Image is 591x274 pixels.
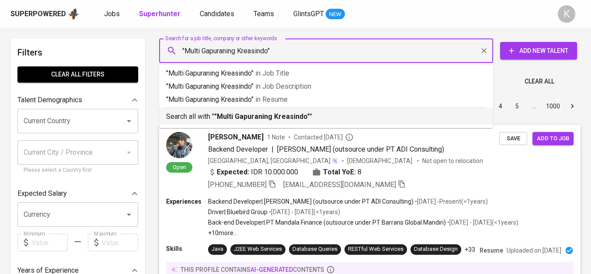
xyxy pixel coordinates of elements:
span: | [271,144,274,155]
span: [PERSON_NAME] [208,132,264,142]
p: Search all with " " [166,111,486,122]
input: Value [31,234,68,251]
span: in Job Description [255,82,311,90]
div: Expected Salary [17,185,138,202]
a: GlintsGPT NEW [293,9,345,20]
span: Clear All [525,76,554,87]
p: Expected Salary [17,188,67,199]
span: Backend Developer [208,145,268,153]
a: Superhunter [139,9,182,20]
p: "Multi Gapuraning Kreasindo" [166,94,486,105]
button: Go to page 1000 [543,99,563,113]
span: Clear All filters [24,69,131,80]
span: [EMAIL_ADDRESS][DOMAIN_NAME] [283,180,396,189]
a: Jobs [104,9,122,20]
span: [PHONE_NUMBER] [208,180,267,189]
div: Talent Demographics [17,91,138,109]
span: GlintsGPT [293,10,324,18]
div: J2EE Web Services [234,245,282,253]
span: Contacted [DATE] [294,133,354,142]
button: Open [123,115,135,127]
div: IDR 10.000.000 [208,167,298,177]
span: Candidates [200,10,234,18]
p: • [DATE] - [DATE] ( <1 years ) [446,218,518,227]
b: Superhunter [139,10,181,18]
span: in Resume [255,95,288,104]
p: Skills [166,244,208,253]
b: "Multi Gapuraning Kreasindo" [214,112,310,121]
span: [PERSON_NAME] (outsource under PT ADI Consulting) [277,145,444,153]
span: Jobs [104,10,120,18]
span: Open [169,163,190,171]
span: 1 Note [267,133,285,142]
div: Database Design [414,245,458,253]
div: [GEOGRAPHIC_DATA], [GEOGRAPHIC_DATA] [208,156,338,165]
div: … [527,102,541,111]
b: Expected: [217,167,249,177]
p: • [DATE] - [DATE] ( <1 years ) [268,208,340,216]
input: Value [102,234,138,251]
p: Backend Developer | [PERSON_NAME] (outsource under PT ADI Consulting) [208,197,414,206]
button: Go to page 4 [494,99,508,113]
button: Go to next page [565,99,579,113]
div: RESTful Web Services [348,245,403,253]
a: Candidates [200,9,236,20]
span: Teams [254,10,274,18]
div: Java [212,245,223,253]
span: Add New Talent [507,45,570,56]
span: [DEMOGRAPHIC_DATA] [347,156,414,165]
button: Add to job [532,132,574,146]
div: Superpowered [10,9,66,19]
p: +33 [465,245,475,254]
p: Not open to relocation [422,156,483,165]
span: in Job Title [255,69,289,77]
h6: Filters [17,45,138,59]
p: Resume [480,246,503,255]
img: magic_wand.svg [331,157,338,164]
button: Add New Talent [500,42,577,59]
p: Uploaded on [DATE] [507,246,561,255]
b: Total YoE: [323,167,356,177]
p: Please select a Country first [24,166,132,175]
p: Talent Demographics [17,95,82,105]
a: Superpoweredapp logo [10,7,80,21]
button: Save [499,132,527,146]
div: Database Queries [292,245,337,253]
p: "Multi Gapuraning Kreasindo" [166,68,486,79]
button: Go to page 5 [510,99,524,113]
svg: By Batam recruiter [345,133,354,142]
button: Open [123,208,135,221]
img: app logo [68,7,80,21]
nav: pagination navigation [426,99,581,113]
button: Clear All [521,73,558,90]
a: Teams [254,9,276,20]
span: NEW [326,10,345,19]
button: Clear All filters [17,66,138,83]
p: "Multi Gapuraning Kreasindo" [166,81,486,92]
img: 6c94052bd09810a41fb5660b9d6b21ce.jpg [166,132,192,158]
p: +10 more ... [208,229,518,237]
button: Clear [478,45,490,57]
span: AI-generated [250,266,293,273]
div: K [558,5,575,23]
p: Experiences [166,197,208,206]
span: Save [504,134,523,144]
p: Driver | Bluebird Group [208,208,268,216]
span: Add to job [537,134,569,144]
p: Back-end Developer | PT Mandala Finance (outsource under PT Barrans Global Mandiri) [208,218,446,227]
p: this profile contains contents [181,265,324,274]
span: 8 [358,167,362,177]
p: • [DATE] - Present ( <1 years ) [414,197,488,206]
